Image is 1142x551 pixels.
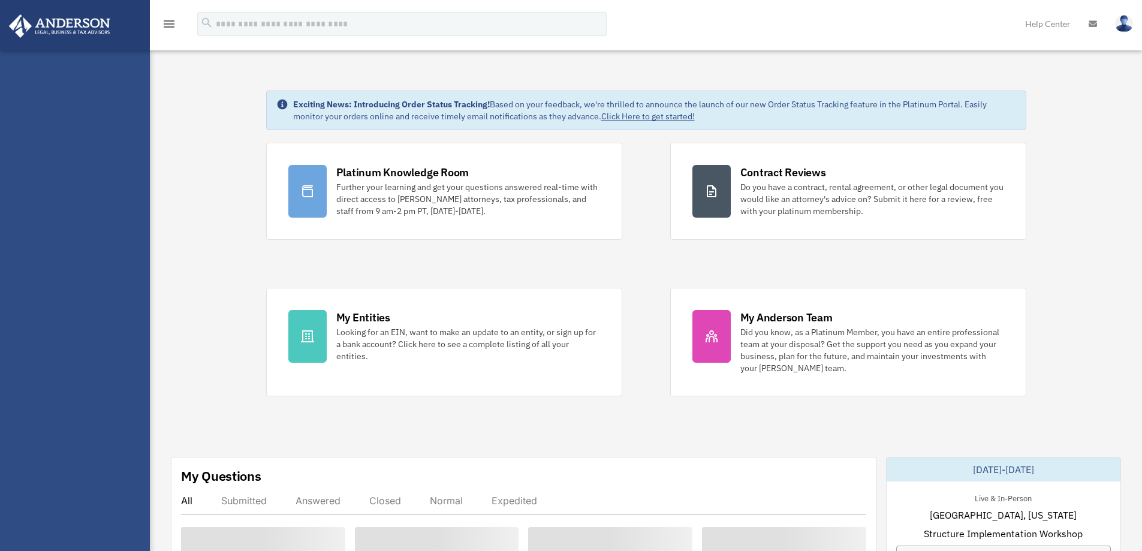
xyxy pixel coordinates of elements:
[162,17,176,31] i: menu
[430,495,463,507] div: Normal
[369,495,401,507] div: Closed
[293,98,1016,122] div: Based on your feedback, we're thrilled to announce the launch of our new Order Status Tracking fe...
[5,14,114,38] img: Anderson Advisors Platinum Portal
[181,467,261,485] div: My Questions
[293,99,490,110] strong: Exciting News: Introducing Order Status Tracking!
[266,288,622,396] a: My Entities Looking for an EIN, want to make an update to an entity, or sign up for a bank accoun...
[740,165,826,180] div: Contract Reviews
[336,165,469,180] div: Platinum Knowledge Room
[670,143,1026,240] a: Contract Reviews Do you have a contract, rental agreement, or other legal document you would like...
[336,181,600,217] div: Further your learning and get your questions answered real-time with direct access to [PERSON_NAM...
[162,21,176,31] a: menu
[740,181,1004,217] div: Do you have a contract, rental agreement, or other legal document you would like an attorney's ad...
[200,16,213,29] i: search
[296,495,341,507] div: Answered
[924,526,1083,541] span: Structure Implementation Workshop
[492,495,537,507] div: Expedited
[221,495,267,507] div: Submitted
[740,326,1004,374] div: Did you know, as a Platinum Member, you have an entire professional team at your disposal? Get th...
[740,310,833,325] div: My Anderson Team
[336,310,390,325] div: My Entities
[336,326,600,362] div: Looking for an EIN, want to make an update to an entity, or sign up for a bank account? Click her...
[266,143,622,240] a: Platinum Knowledge Room Further your learning and get your questions answered real-time with dire...
[965,491,1041,504] div: Live & In-Person
[670,288,1026,396] a: My Anderson Team Did you know, as a Platinum Member, you have an entire professional team at your...
[930,508,1077,522] span: [GEOGRAPHIC_DATA], [US_STATE]
[1115,15,1133,32] img: User Pic
[181,495,192,507] div: All
[887,457,1120,481] div: [DATE]-[DATE]
[601,111,695,122] a: Click Here to get started!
